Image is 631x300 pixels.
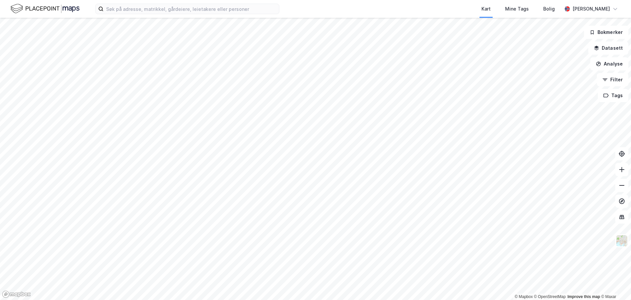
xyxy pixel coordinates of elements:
[598,268,631,300] iframe: Chat Widget
[598,89,628,102] button: Tags
[2,290,31,298] a: Mapbox homepage
[505,5,529,13] div: Mine Tags
[584,26,628,39] button: Bokmerker
[481,5,491,13] div: Kart
[104,4,279,14] input: Søk på adresse, matrikkel, gårdeiere, leietakere eller personer
[616,234,628,247] img: Z
[590,57,628,70] button: Analyse
[573,5,610,13] div: [PERSON_NAME]
[588,41,628,55] button: Datasett
[543,5,555,13] div: Bolig
[568,294,600,299] a: Improve this map
[597,73,628,86] button: Filter
[534,294,566,299] a: OpenStreetMap
[11,3,80,14] img: logo.f888ab2527a4732fd821a326f86c7f29.svg
[515,294,533,299] a: Mapbox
